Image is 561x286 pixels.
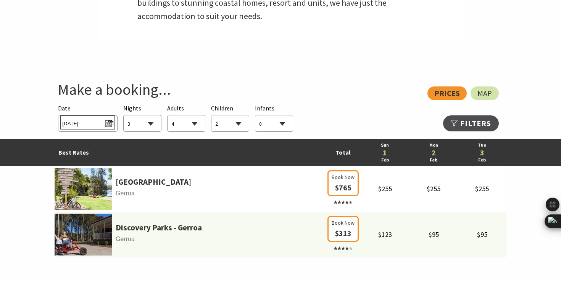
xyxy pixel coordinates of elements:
span: Adults [167,104,184,112]
span: Gerroa [55,234,326,244]
span: $95 [429,230,439,239]
span: Nights [123,104,141,113]
a: Sun [364,142,405,149]
span: [DATE] [62,117,113,128]
div: Choose a number of nights [123,104,161,132]
span: $255 [378,184,392,193]
span: Book Now [332,173,355,181]
a: 1 [364,149,405,157]
a: Tue [462,142,503,149]
span: $765 [335,183,351,192]
a: Map [471,86,499,100]
span: Date [58,104,71,112]
a: Feb [413,157,454,164]
a: 3 [462,149,503,157]
a: Discovery Parks - Gerroa [116,221,202,234]
a: Feb [462,157,503,164]
img: 341340-primary-01e7c4ec-2bb2-4952-9e85-574f5e777e2c.jpg [55,168,112,210]
span: Children [211,104,233,112]
a: Book Now $765 [327,184,359,206]
a: Book Now $313 [327,230,359,252]
td: Total [326,139,361,166]
a: [GEOGRAPHIC_DATA] [116,176,191,189]
span: Infants [255,104,274,112]
span: $123 [378,230,392,239]
span: Gerroa [55,189,326,198]
a: Feb [364,157,405,164]
div: Please choose your desired arrival date [58,104,117,132]
span: Map [477,90,492,96]
img: 341233-primary-1e441c39-47ed-43bc-a084-13db65cabecb.jpg [55,214,112,256]
span: Book Now [332,219,355,227]
a: Mon [413,142,454,149]
span: $255 [475,184,489,193]
span: $255 [427,184,440,193]
a: 2 [413,149,454,157]
span: $313 [335,228,351,238]
span: $95 [477,230,487,239]
td: Best Rates [55,139,326,166]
